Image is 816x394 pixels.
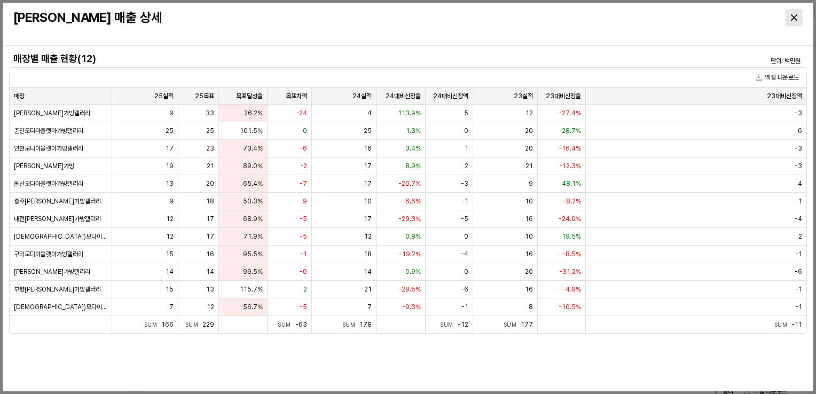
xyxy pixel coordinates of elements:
span: 177 [521,321,533,328]
span: Sum [278,321,295,328]
span: 2 [798,232,802,241]
span: 17 [166,144,174,153]
span: 16 [364,144,372,153]
span: 19 [166,162,174,170]
span: 0 [464,127,468,135]
span: -20.7% [398,179,421,188]
span: 9 [169,109,174,117]
span: 10 [525,232,533,241]
span: 229 [202,321,214,328]
span: [PERSON_NAME]가방갤러리 [14,267,90,276]
span: -1 [795,285,802,294]
span: 대전[PERSON_NAME]가방갤러리 [14,215,101,223]
span: 7 [169,303,174,311]
span: -1 [795,250,802,258]
span: 3.4% [405,144,421,153]
span: 2 [303,285,307,294]
span: 목표차액 [286,91,307,100]
span: 48.1% [562,179,581,188]
span: 20 [525,144,533,153]
span: 28.7% [562,127,581,135]
span: 17 [364,179,372,188]
span: -63 [295,321,307,328]
span: 16 [525,215,533,223]
span: 20 [206,179,214,188]
span: 9 [529,179,533,188]
span: 23실적 [514,91,533,100]
span: -9 [300,197,307,206]
span: 9 [169,197,174,206]
span: 23대비신장율 [546,91,581,100]
span: -8.2% [563,197,581,206]
span: -5 [461,215,468,223]
span: 73.4% [243,144,263,153]
span: 25 [364,127,372,135]
span: 0 [303,127,307,135]
p: 단위: 백만원 [680,56,801,66]
span: -3 [795,144,802,153]
span: -3 [795,109,802,117]
span: 6 [798,127,802,135]
span: -1 [795,197,802,206]
button: Close [786,9,803,26]
span: -24 [296,109,307,117]
span: 115.7% [240,285,263,294]
span: 8 [529,303,533,311]
span: 21 [364,285,372,294]
span: 14 [206,267,214,276]
span: 17 [206,232,214,241]
span: 24실적 [352,91,372,100]
span: -10.5% [559,303,581,311]
span: 16 [525,285,533,294]
span: -4 [795,215,802,223]
span: 95.5% [243,250,263,258]
span: 0.8% [405,232,421,241]
span: 26.2% [244,109,263,117]
span: Sum [342,321,360,328]
span: -1 [461,303,468,311]
span: -12.3% [559,162,581,170]
span: 33 [206,109,214,117]
span: 65.4% [243,179,263,188]
span: Sum [440,321,458,328]
span: 7 [367,303,372,311]
span: -24.0% [559,215,581,223]
span: 2 [465,162,468,170]
span: 19.5% [562,232,581,241]
span: 16 [206,250,214,258]
span: 14 [364,267,372,276]
span: 20 [525,267,533,276]
h3: [PERSON_NAME] 매출 상세 [13,10,603,25]
span: 50.3% [243,197,263,206]
span: 4 [367,109,372,117]
span: 25목표 [195,91,214,100]
span: 12 [207,303,214,311]
span: 4 [798,179,802,188]
span: -3 [795,162,802,170]
span: -4.9% [562,285,581,294]
span: -19.2% [399,250,421,258]
span: -1 [300,250,307,258]
h4: 매장별 매출 현황(12) [13,53,603,64]
span: 매장 [14,91,25,100]
span: -11 [791,321,802,328]
span: 12 [166,232,174,241]
span: [PERSON_NAME]가방 [14,162,74,170]
span: -6 [300,144,307,153]
span: 89.0% [243,162,263,170]
span: -5 [300,303,307,311]
span: 12 [525,109,533,117]
span: 178 [359,321,372,328]
span: 101.5% [240,127,263,135]
span: -16.4% [559,144,581,153]
span: 부평[PERSON_NAME]가방갤러리 [14,285,101,294]
span: 113.9% [398,109,421,117]
span: 25실적 [154,91,174,100]
span: -6 [795,267,802,276]
span: -31.2% [559,267,581,276]
span: [DEMOGRAPHIC_DATA])모다이노칩 시흥점 [14,232,107,241]
span: 0 [464,267,468,276]
span: 15 [166,250,174,258]
span: 23대비신장액 [767,91,802,100]
span: -1 [461,197,468,206]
